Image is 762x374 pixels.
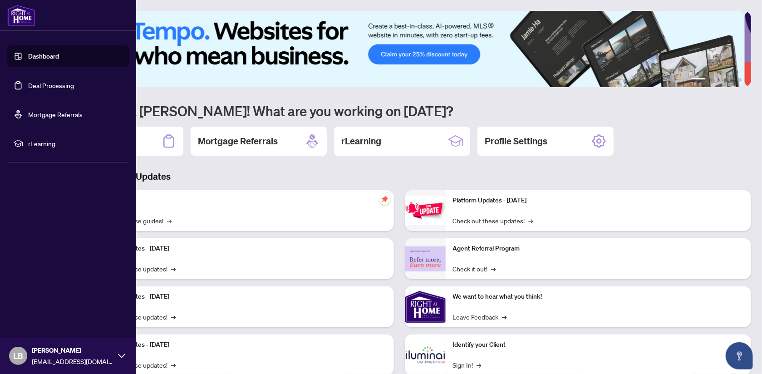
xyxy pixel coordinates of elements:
[709,78,713,82] button: 2
[731,78,735,82] button: 5
[453,340,744,350] p: Identify your Client
[47,11,744,87] img: Slide 0
[724,78,728,82] button: 4
[529,216,533,226] span: →
[28,138,123,148] span: rLearning
[198,135,278,148] h2: Mortgage Referrals
[7,5,35,26] img: logo
[453,216,533,226] a: Check out these updates!→
[453,264,496,274] a: Check it out!→
[95,340,387,350] p: Platform Updates - [DATE]
[13,349,23,362] span: LB
[341,135,381,148] h2: rLearning
[691,78,706,82] button: 1
[453,360,482,370] a: Sign In!→
[47,102,751,119] h1: Welcome back [PERSON_NAME]! What are you working on [DATE]?
[32,345,113,355] span: [PERSON_NAME]
[485,135,547,148] h2: Profile Settings
[379,194,390,205] span: pushpin
[171,264,176,274] span: →
[28,110,83,118] a: Mortgage Referrals
[171,312,176,322] span: →
[47,170,751,183] h3: Brokerage & Industry Updates
[453,196,744,206] p: Platform Updates - [DATE]
[95,292,387,302] p: Platform Updates - [DATE]
[28,52,59,60] a: Dashboard
[405,246,446,271] img: Agent Referral Program
[405,286,446,327] img: We want to hear what you think!
[167,216,172,226] span: →
[477,360,482,370] span: →
[95,196,387,206] p: Self-Help
[453,244,744,254] p: Agent Referral Program
[95,244,387,254] p: Platform Updates - [DATE]
[32,356,113,366] span: [EMAIL_ADDRESS][DOMAIN_NAME]
[717,78,720,82] button: 3
[726,342,753,369] button: Open asap
[405,196,446,225] img: Platform Updates - June 23, 2025
[738,78,742,82] button: 6
[453,312,507,322] a: Leave Feedback→
[492,264,496,274] span: →
[28,81,74,89] a: Deal Processing
[171,360,176,370] span: →
[453,292,744,302] p: We want to hear what you think!
[502,312,507,322] span: →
